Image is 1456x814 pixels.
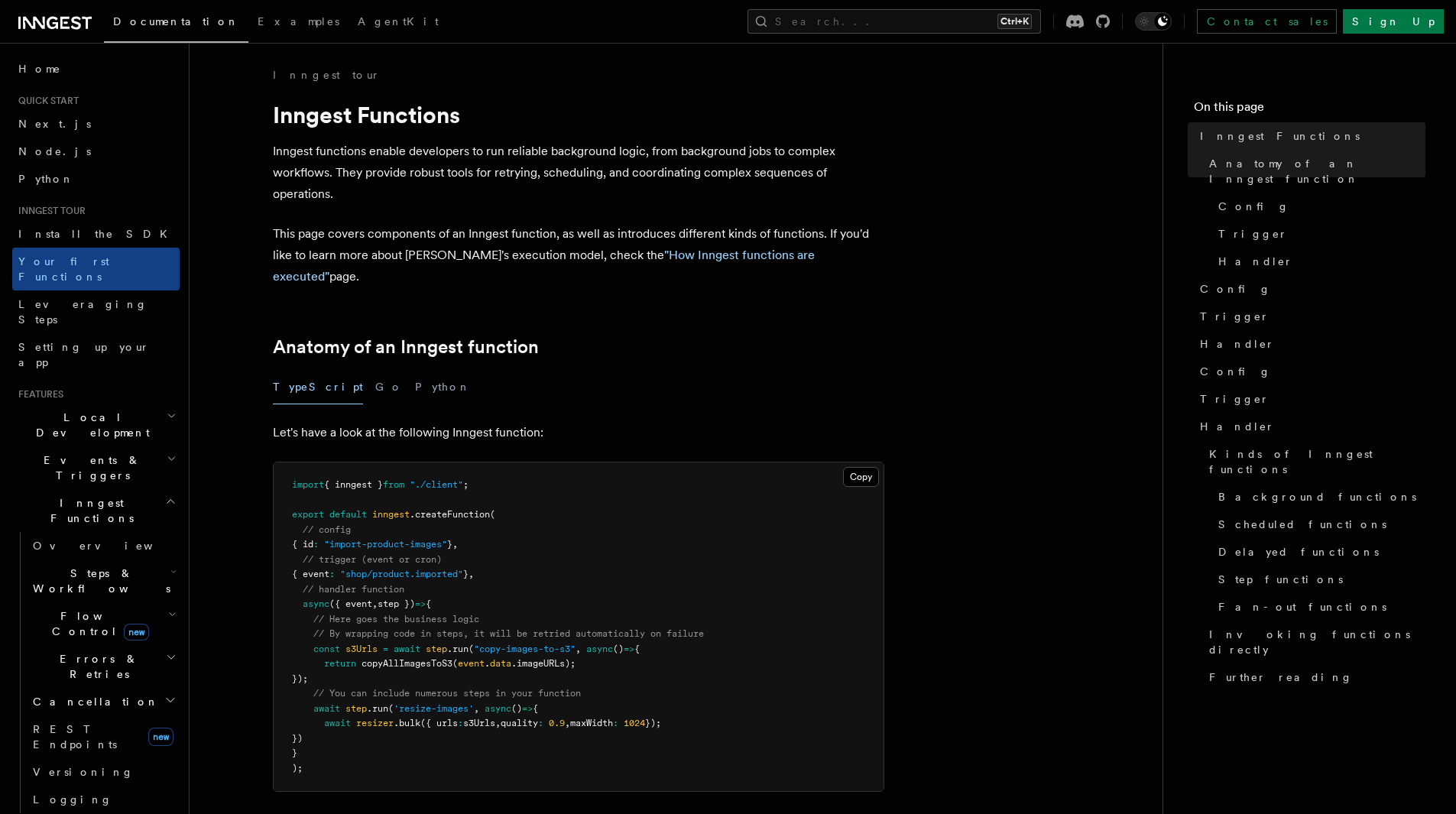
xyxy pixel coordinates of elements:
[458,718,463,728] span: :
[447,644,469,654] span: .run
[358,15,439,28] span: AgentKit
[27,688,180,715] button: Cancellation
[410,479,463,490] span: "./client"
[1200,281,1271,297] span: Config
[1212,538,1425,566] a: Delayed functions
[394,644,420,654] span: await
[1218,572,1343,587] span: Step functions
[447,539,452,550] span: }
[570,718,613,728] span: maxWidth
[511,658,576,669] span: .imageURLs);
[1343,9,1444,34] a: Sign Up
[388,703,394,714] span: (
[375,370,403,404] button: Go
[1212,248,1425,275] a: Handler
[624,644,634,654] span: =>
[485,703,511,714] span: async
[27,566,170,596] span: Steps & Workflows
[303,554,442,565] span: // trigger (event or cron)
[522,703,533,714] span: =>
[324,658,356,669] span: return
[324,479,383,490] span: { inngest }
[12,404,180,446] button: Local Development
[27,758,180,786] a: Versioning
[12,138,180,165] a: Node.js
[27,651,166,682] span: Errors & Retries
[843,467,879,487] button: Copy
[645,718,661,728] span: });
[1212,593,1425,621] a: Fan-out functions
[1194,358,1425,385] a: Config
[104,5,248,43] a: Documentation
[997,14,1032,29] kbd: Ctrl+K
[12,110,180,138] a: Next.js
[420,718,458,728] span: ({ urls
[12,532,180,813] div: Inngest Functions
[613,718,618,728] span: :
[549,718,565,728] span: 0.9
[292,479,324,490] span: import
[1212,511,1425,538] a: Scheduled functions
[273,67,380,83] a: Inngest tour
[463,479,469,490] span: ;
[394,703,474,714] span: 'resize-images'
[1200,309,1270,324] span: Trigger
[426,598,431,609] span: {
[18,341,150,368] span: Setting up your app
[27,694,159,709] span: Cancellation
[273,336,539,358] a: Anatomy of an Inngest function
[18,173,74,185] span: Python
[1209,446,1425,477] span: Kinds of Inngest functions
[356,718,394,728] span: resizer
[1203,440,1425,483] a: Kinds of Inngest functions
[313,614,479,624] span: // Here goes the business logic
[1194,275,1425,303] a: Config
[1200,128,1360,144] span: Inngest Functions
[576,644,581,654] span: ,
[27,786,180,813] a: Logging
[469,569,474,579] span: ,
[18,61,61,76] span: Home
[27,608,168,639] span: Flow Control
[329,598,372,609] span: ({ event
[33,540,190,552] span: Overview
[292,539,313,550] span: { id
[485,658,490,669] span: .
[1135,12,1172,31] button: Toggle dark mode
[12,165,180,193] a: Python
[18,118,91,130] span: Next.js
[33,723,117,751] span: REST Endpoints
[1200,364,1271,379] span: Config
[345,644,378,654] span: s3Urls
[324,539,447,550] span: "import-product-images"
[1194,122,1425,150] a: Inngest Functions
[27,559,180,602] button: Steps & Workflows
[367,703,388,714] span: .run
[340,569,463,579] span: "shop/product.imported"
[1203,621,1425,663] a: Invoking functions directly
[383,479,404,490] span: from
[313,688,581,699] span: // You can include numerous steps in your function
[1209,627,1425,657] span: Invoking functions directly
[495,718,501,728] span: ,
[292,763,303,773] span: );
[1209,670,1353,685] span: Further reading
[624,718,645,728] span: 1024
[383,644,388,654] span: =
[12,489,180,532] button: Inngest Functions
[378,598,415,609] span: step })
[18,255,109,283] span: Your first Functions
[12,205,86,217] span: Inngest tour
[1200,391,1270,407] span: Trigger
[1200,419,1275,434] span: Handler
[292,509,324,520] span: export
[12,495,165,526] span: Inngest Functions
[18,298,148,326] span: Leveraging Steps
[27,645,180,688] button: Errors & Retries
[292,569,329,579] span: { event
[292,748,297,758] span: }
[12,55,180,83] a: Home
[452,539,458,550] span: ,
[124,624,149,640] span: new
[18,145,91,157] span: Node.js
